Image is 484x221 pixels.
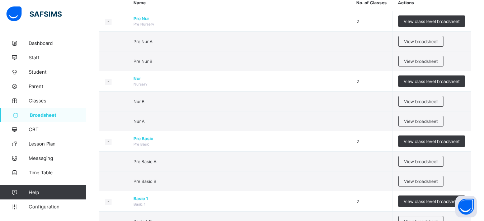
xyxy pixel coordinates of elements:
a: View broadsheet [398,36,443,41]
span: View class level broadsheet [404,199,460,204]
span: Staff [29,55,86,60]
span: View broadsheet [404,39,438,44]
span: 2 [357,79,359,84]
a: View class level broadsheet [398,135,465,141]
span: Broadsheet [30,112,86,118]
span: CBT [29,126,86,132]
a: View broadsheet [398,56,443,61]
span: Assessment Format [29,184,86,190]
a: View broadsheet [398,96,443,101]
span: Nur [133,76,346,81]
span: View class level broadsheet [404,79,460,84]
span: Dashboard [29,40,86,46]
span: Basic 1 [133,202,146,206]
span: Pre Basic [133,136,346,141]
span: View broadsheet [404,159,438,164]
a: View broadsheet [398,156,443,161]
a: View class level broadsheet [398,195,465,201]
span: Parent [29,83,86,89]
span: View class level broadsheet [404,139,460,144]
a: View broadsheet [398,116,443,121]
span: Pre Basic B [133,179,156,184]
a: View class level broadsheet [398,15,465,21]
span: View broadsheet [404,119,438,124]
button: Open asap [455,196,477,217]
span: Pre Nur [133,16,346,21]
span: Pre Nur A [133,39,152,44]
span: Basic 1 [133,196,346,201]
span: View broadsheet [404,99,438,104]
span: Nursery [133,82,147,86]
span: Configuration [29,204,86,210]
span: View broadsheet [404,59,438,64]
span: 2 [357,199,359,204]
span: Pre Basic A [133,159,156,164]
span: Classes [29,98,86,103]
span: Pre Nursery [133,22,154,26]
span: 2 [357,139,359,144]
span: Time Table [29,170,86,175]
span: View class level broadsheet [404,19,460,24]
span: View broadsheet [404,179,438,184]
span: Pre Basic [133,142,150,146]
span: Nur B [133,99,145,104]
span: Lesson Plan [29,141,86,147]
img: safsims [6,6,62,22]
span: Pre Nur B [133,59,152,64]
span: Student [29,69,86,75]
span: 2 [357,19,359,24]
a: View broadsheet [398,176,443,181]
span: Messaging [29,155,86,161]
a: View class level broadsheet [398,75,465,81]
span: Nur A [133,119,145,124]
span: Help [29,189,86,195]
